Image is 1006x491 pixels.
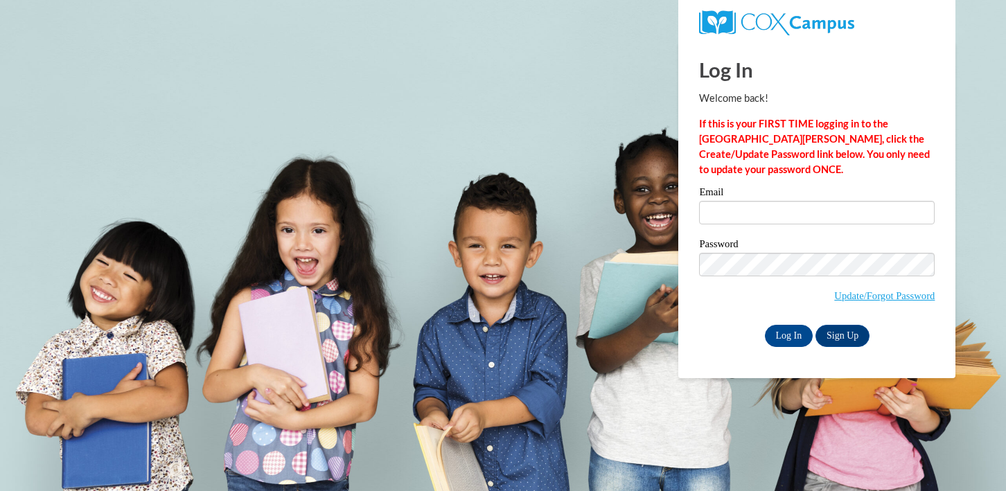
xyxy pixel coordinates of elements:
[699,91,935,106] p: Welcome back!
[699,187,935,201] label: Email
[815,325,870,347] a: Sign Up
[699,55,935,84] h1: Log In
[834,290,935,301] a: Update/Forgot Password
[699,239,935,253] label: Password
[699,118,930,175] strong: If this is your FIRST TIME logging in to the [GEOGRAPHIC_DATA][PERSON_NAME], click the Create/Upd...
[699,16,854,28] a: COX Campus
[699,10,854,35] img: COX Campus
[765,325,813,347] input: Log In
